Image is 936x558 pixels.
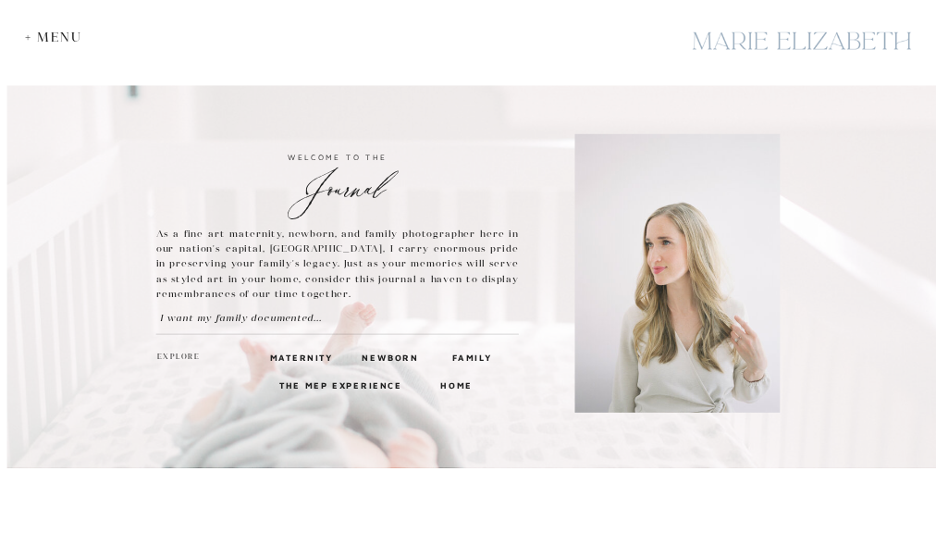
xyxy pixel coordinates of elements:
a: Newborn [362,351,414,365]
a: The MEP Experience [279,378,406,392]
p: As a fine art maternity, newborn, and family photographer here in our nation's capital, [GEOGRAPH... [156,227,519,303]
a: home [440,378,469,392]
a: maternity [270,351,324,365]
h2: Journal [156,167,519,194]
div: + Menu [25,30,90,44]
h2: explore [156,351,200,365]
a: Family [452,351,489,365]
h3: welcome to the [156,150,519,164]
a: I want my family documented... [160,311,356,326]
